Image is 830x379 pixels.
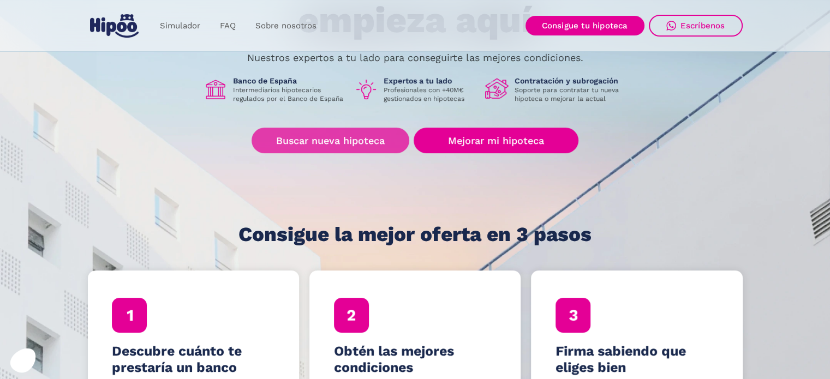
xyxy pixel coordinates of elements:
[112,343,274,376] h4: Descubre cuánto te prestaría un banco
[150,15,210,37] a: Simulador
[238,224,592,245] h1: Consigue la mejor oferta en 3 pasos
[384,86,476,103] p: Profesionales con +40M€ gestionados en hipotecas
[210,15,246,37] a: FAQ
[526,16,644,35] a: Consigue tu hipoteca
[252,128,409,153] a: Buscar nueva hipoteca
[384,76,476,86] h1: Expertos a tu lado
[233,76,345,86] h1: Banco de España
[233,86,345,103] p: Intermediarios hipotecarios regulados por el Banco de España
[247,53,583,62] p: Nuestros expertos a tu lado para conseguirte las mejores condiciones.
[88,10,141,42] a: home
[556,343,718,376] h4: Firma sabiendo que eliges bien
[334,343,497,376] h4: Obtén las mejores condiciones
[515,86,627,103] p: Soporte para contratar tu nueva hipoteca o mejorar la actual
[515,76,627,86] h1: Contratación y subrogación
[649,15,743,37] a: Escríbenos
[246,15,326,37] a: Sobre nosotros
[414,128,578,153] a: Mejorar mi hipoteca
[680,21,725,31] div: Escríbenos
